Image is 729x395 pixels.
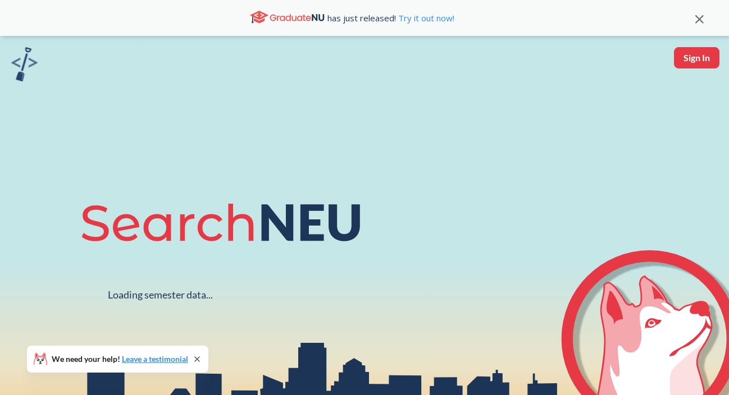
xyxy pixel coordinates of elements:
span: We need your help! [52,355,188,363]
a: Leave a testimonial [122,354,188,364]
button: Sign In [674,47,719,68]
a: Try it out now! [396,12,454,24]
div: Loading semester data... [108,288,213,301]
img: sandbox logo [11,47,38,81]
span: has just released! [327,12,454,24]
a: sandbox logo [11,47,38,85]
